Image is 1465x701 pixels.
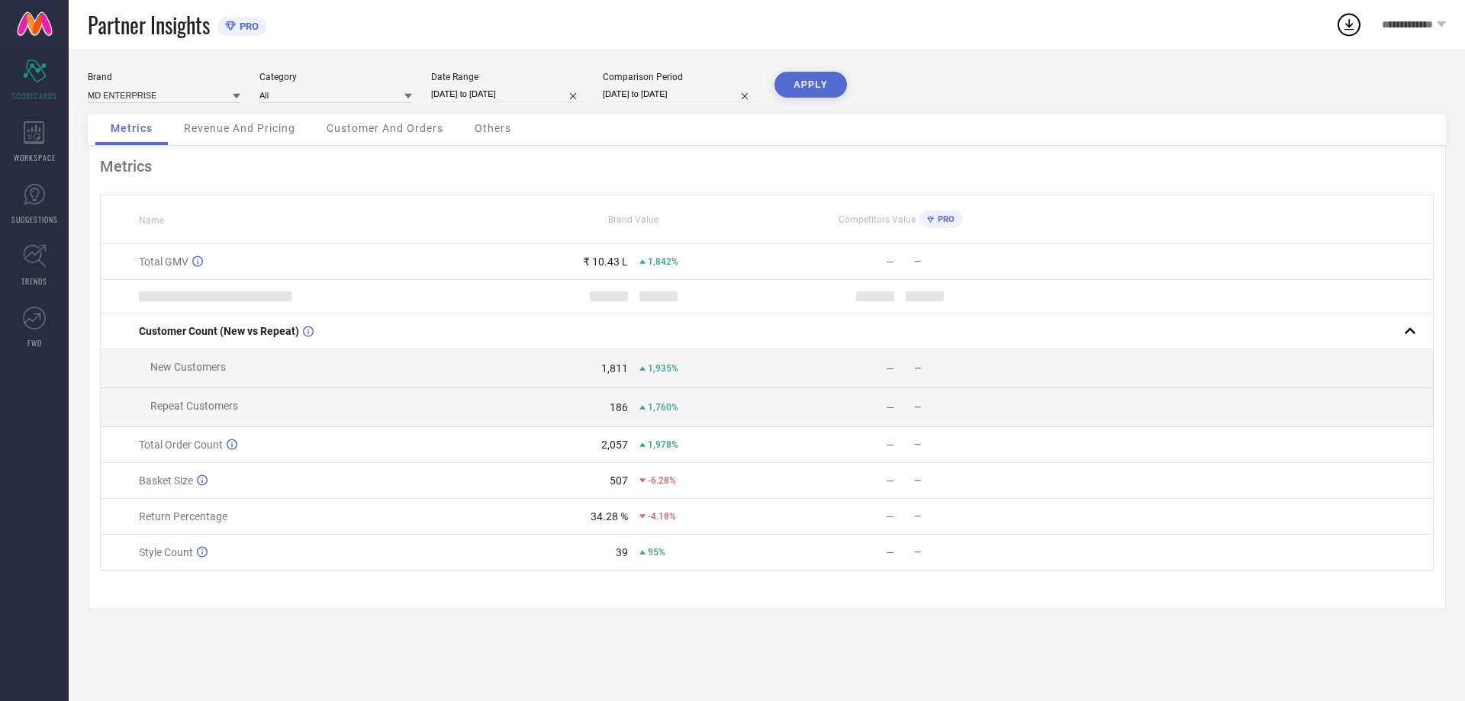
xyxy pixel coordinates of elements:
span: — [914,475,921,486]
div: 186 [610,401,628,413]
span: SUGGESTIONS [11,214,58,225]
span: Name [139,215,164,226]
div: 2,057 [601,439,628,451]
div: Date Range [431,72,584,82]
div: — [886,401,894,413]
span: PRO [934,214,955,224]
span: Competitors Value [839,214,916,225]
span: — [914,256,921,267]
div: Metrics [100,157,1434,175]
div: Category [259,72,412,82]
span: Total Order Count [139,439,223,451]
div: 507 [610,474,628,487]
span: Partner Insights [88,9,210,40]
div: Brand [88,72,240,82]
span: -4.18% [648,511,676,522]
div: 39 [616,546,628,558]
div: ₹ 10.43 L [583,256,628,268]
span: Customer Count (New vs Repeat) [139,325,299,337]
span: Return Percentage [139,510,227,523]
input: Select comparison period [603,86,755,102]
span: TRENDS [21,275,47,287]
span: — [914,439,921,450]
span: Brand Value [608,214,658,225]
span: PRO [236,21,259,32]
span: Total GMV [139,256,188,268]
span: — [914,547,921,558]
span: 1,842% [648,256,678,267]
div: 34.28 % [591,510,628,523]
div: 1,811 [601,362,628,375]
button: APPLY [774,72,847,98]
div: Comparison Period [603,72,755,82]
span: SCORECARDS [12,90,57,101]
div: Open download list [1335,11,1363,38]
div: — [886,546,894,558]
span: Style Count [139,546,193,558]
span: 1,978% [648,439,678,450]
div: — [886,439,894,451]
span: 1,760% [648,402,678,413]
div: — [886,256,894,268]
span: -6.28% [648,475,676,486]
span: WORKSPACE [14,152,56,163]
input: Select date range [431,86,584,102]
span: Basket Size [139,474,193,487]
span: 95% [648,547,665,558]
div: — [886,474,894,487]
span: Customer And Orders [327,122,443,134]
span: 1,935% [648,363,678,374]
div: — [886,362,894,375]
span: New Customers [150,361,226,373]
span: FWD [27,337,42,349]
div: — [886,510,894,523]
span: Repeat Customers [150,400,238,412]
span: — [914,402,921,413]
span: Others [475,122,511,134]
span: — [914,363,921,374]
span: Metrics [111,122,153,134]
span: Revenue And Pricing [184,122,295,134]
span: — [914,511,921,522]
